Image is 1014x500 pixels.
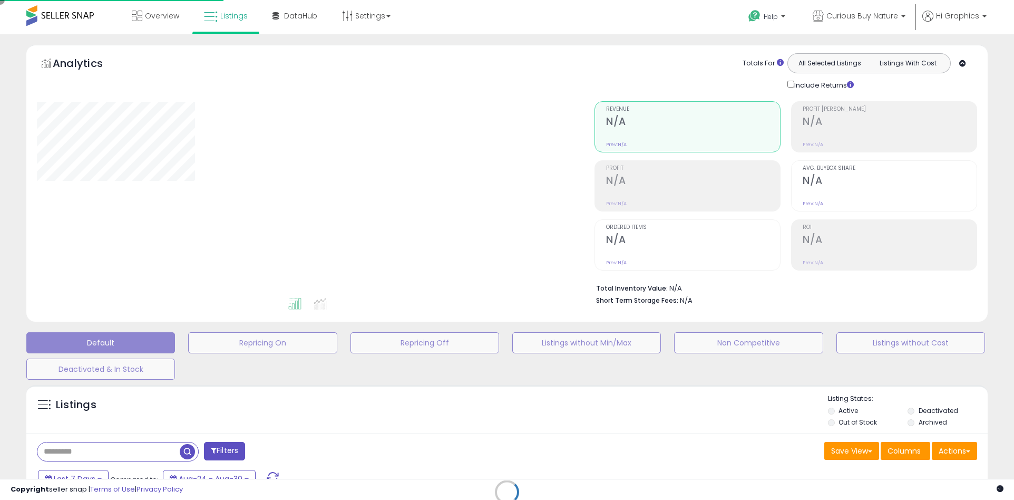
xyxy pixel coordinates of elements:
button: All Selected Listings [791,56,869,70]
button: Listings without Min/Max [512,332,661,353]
span: Curious Buy Nature [826,11,898,21]
small: Prev: N/A [803,200,823,207]
h2: N/A [803,116,977,130]
span: DataHub [284,11,317,21]
h2: N/A [606,234,780,248]
span: Avg. Buybox Share [803,166,977,171]
button: Deactivated & In Stock [26,359,175,380]
span: Profit [PERSON_NAME] [803,107,977,112]
a: Hi Graphics [922,11,987,34]
button: Listings With Cost [869,56,947,70]
span: ROI [803,225,977,230]
span: N/A [680,295,693,305]
span: Ordered Items [606,225,780,230]
h2: N/A [606,116,780,130]
div: seller snap | | [11,485,183,495]
span: Help [764,12,778,21]
button: Non Competitive [674,332,823,353]
h2: N/A [606,175,780,189]
span: Revenue [606,107,780,112]
b: Short Term Storage Fees: [596,296,678,305]
small: Prev: N/A [803,141,823,148]
small: Prev: N/A [606,200,627,207]
strong: Copyright [11,484,49,494]
button: Repricing Off [350,332,499,353]
button: Default [26,332,175,353]
small: Prev: N/A [606,141,627,148]
i: Get Help [748,9,761,23]
button: Listings without Cost [836,332,985,353]
span: Hi Graphics [936,11,979,21]
span: Listings [220,11,248,21]
h2: N/A [803,234,977,248]
span: Profit [606,166,780,171]
div: Include Returns [779,79,866,91]
small: Prev: N/A [803,259,823,266]
small: Prev: N/A [606,259,627,266]
a: Help [740,2,796,34]
span: Overview [145,11,179,21]
b: Total Inventory Value: [596,284,668,293]
h5: Analytics [53,56,123,73]
h2: N/A [803,175,977,189]
button: Repricing On [188,332,337,353]
div: Totals For [743,59,784,69]
li: N/A [596,281,969,294]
